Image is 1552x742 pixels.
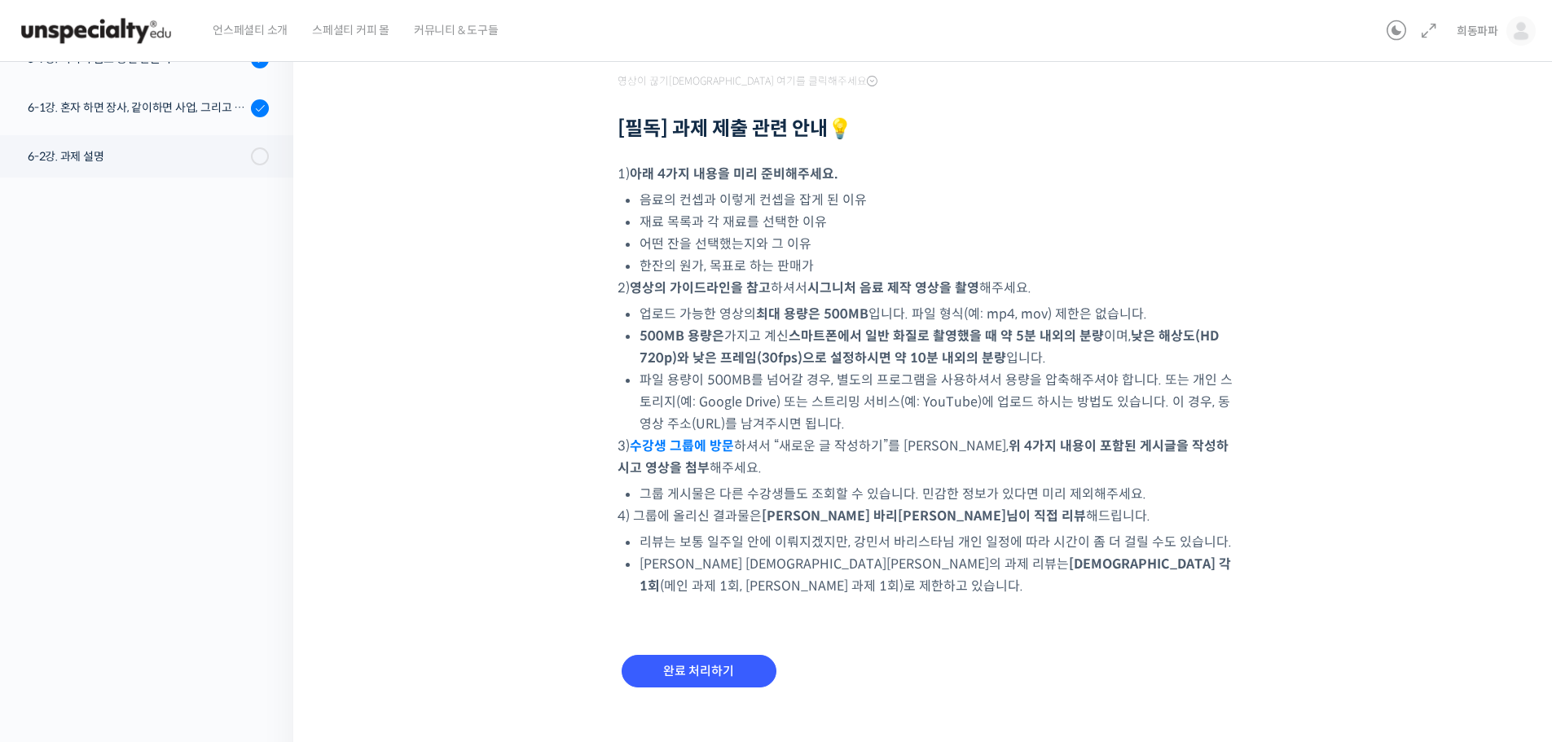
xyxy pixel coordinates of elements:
p: 2) 하셔서 해주세요. [618,277,1237,299]
li: 가지고 계신 이며, 입니다. [640,325,1237,369]
div: 6-2강. 과제 설명 [28,147,246,165]
strong: 아래 4가지 내용을 미리 준비해주세요. [630,165,838,182]
li: 업로드 가능한 영상의 입니다. 파일 형식(예: mp4, mov) 제한은 없습니다. [640,303,1237,325]
p: 3) 하셔서 “새로운 글 작성하기”를 [PERSON_NAME], 해주세요. [618,435,1237,479]
strong: [필독] 과제 제출 관련 안내 💡 [618,116,852,141]
strong: 낮은 해상도(HD 720p)와 낮은 프레임(30fps)으로 설정하시면 약 10분 내외의 분량 [640,327,1219,367]
strong: 최대 용량은 500MB [756,305,868,323]
strong: 위 4가지 내용이 포함된 게시글을 작성하시고 영상을 첨부 [618,437,1229,476]
strong: 스마트폰에서 일반 화질로 촬영했을 때 약 5분 내외의 분량 [789,327,1104,345]
span: 대화 [149,542,169,555]
strong: 영상의 가이드라인을 참고 [630,279,771,296]
li: 파일 용량이 500MB를 넘어갈 경우, 별도의 프로그램을 사용하셔서 용량을 압축해주셔야 합니다. 또는 개인 스토리지(예: Google Drive) 또는 스트리밍 서비스(예: ... [640,369,1237,435]
li: 리뷰는 보통 일주일 안에 이뤄지겠지만, 강민서 바리스타님 개인 일정에 따라 시간이 좀 더 걸릴 수도 있습니다. [640,531,1237,553]
span: 영상이 끊기[DEMOGRAPHIC_DATA] 여기를 클릭해주세요 [618,75,877,88]
input: 완료 처리하기 [622,655,776,688]
strong: [PERSON_NAME] 바리[PERSON_NAME]님이 직접 리뷰 [762,507,1086,525]
span: 홈 [51,541,61,554]
li: 어떤 잔을 선택했는지와 그 이유 [640,233,1237,255]
span: 설정 [252,541,271,554]
p: 1) [618,163,1237,185]
a: 홈 [5,516,108,557]
li: [PERSON_NAME] [DEMOGRAPHIC_DATA][PERSON_NAME]의 과제 리뷰는 (메인 과제 1회, [PERSON_NAME] 과제 1회)로 제한하고 있습니다. [640,553,1237,597]
li: 재료 목록과 각 재료를 선택한 이유 [640,211,1237,233]
li: 음료의 컨셉과 이렇게 컨셉을 잡게 된 이유 [640,189,1237,211]
span: 희동파파 [1457,24,1498,38]
a: 대화 [108,516,210,557]
a: 수강생 그룹에 방문 [630,437,734,454]
strong: [DEMOGRAPHIC_DATA] 각 1회 [640,555,1231,595]
li: 그룹 게시물은 다른 수강생들도 조회할 수 있습니다. 민감한 정보가 있다면 미리 제외해주세요. [640,483,1237,505]
div: 6-1강. 혼자 하면 장사, 같이하면 사업, 그리고 서비스 애티튜드 [28,99,246,116]
strong: 500MB 용량은 [640,327,724,345]
p: 4) 그룹에 올리신 결과물은 해드립니다. [618,505,1237,527]
li: 한잔의 원가, 목표로 하는 판매가 [640,255,1237,277]
a: 설정 [210,516,313,557]
strong: 시그니처 음료 제작 영상을 촬영 [807,279,979,296]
